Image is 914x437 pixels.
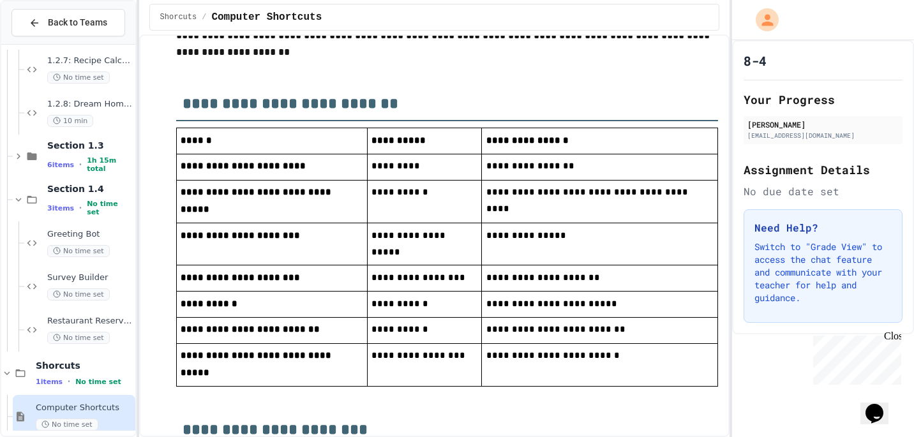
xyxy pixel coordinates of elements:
[47,161,74,169] span: 6 items
[160,12,197,22] span: Shorcuts
[744,161,903,179] h2: Assignment Details
[79,159,82,170] span: •
[36,360,133,371] span: Shorcuts
[48,16,107,29] span: Back to Teams
[47,245,110,257] span: No time set
[87,200,132,216] span: No time set
[47,140,133,151] span: Section 1.3
[754,241,892,304] p: Switch to "Grade View" to access the chat feature and communicate with your teacher for help and ...
[744,91,903,108] h2: Your Progress
[47,115,93,127] span: 10 min
[754,220,892,235] h3: Need Help?
[47,56,133,66] span: 1.2.7: Recipe Calculator
[75,378,121,386] span: No time set
[47,99,133,110] span: 1.2.8: Dream Home ASCII Art
[747,131,899,140] div: [EMAIL_ADDRESS][DOMAIN_NAME]
[47,332,110,344] span: No time set
[47,316,133,327] span: Restaurant Reservation System
[47,71,110,84] span: No time set
[211,10,322,25] span: Computer Shortcuts
[747,119,899,130] div: [PERSON_NAME]
[87,156,132,173] span: 1h 15m total
[808,330,901,385] iframe: chat widget
[202,12,206,22] span: /
[47,229,133,240] span: Greeting Bot
[5,5,88,81] div: Chat with us now!Close
[47,272,133,283] span: Survey Builder
[47,204,74,212] span: 3 items
[744,184,903,199] div: No due date set
[47,183,133,195] span: Section 1.4
[744,52,767,70] h1: 8-4
[68,376,70,387] span: •
[79,203,82,213] span: •
[36,418,98,431] span: No time set
[742,5,782,34] div: My Account
[47,288,110,300] span: No time set
[11,9,125,36] button: Back to Teams
[860,386,901,424] iframe: chat widget
[36,378,63,386] span: 1 items
[36,403,133,413] span: Computer Shortcuts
